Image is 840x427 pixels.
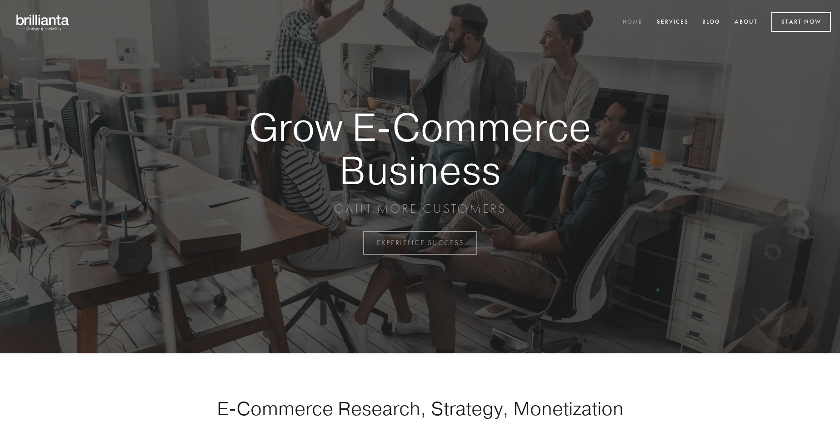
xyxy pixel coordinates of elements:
a: Blog [696,15,726,30]
h1: E-Commerce Research, Strategy, Monetization [188,397,652,420]
a: About [729,15,764,30]
a: Services [651,15,695,30]
a: EXPERIENCE SUCCESS [363,231,477,255]
img: brillianta - research, strategy, marketing [9,9,77,35]
strong: Grow E-Commerce Business [217,105,623,191]
p: GAIN MORE CUSTOMERS [217,201,623,217]
a: Home [617,15,649,30]
a: Start Now [771,12,831,32]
